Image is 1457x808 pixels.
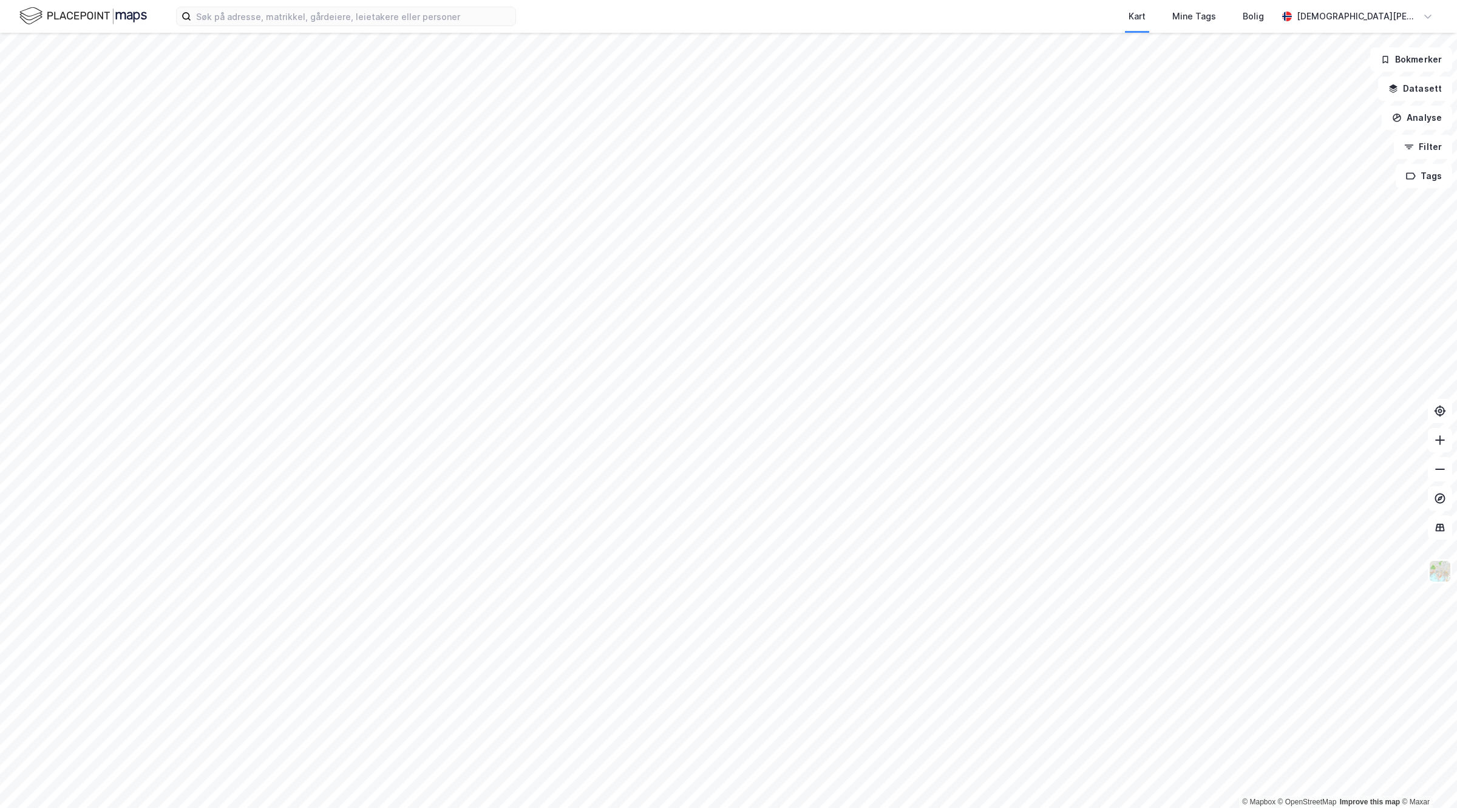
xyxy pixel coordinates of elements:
[19,5,147,27] img: logo.f888ab2527a4732fd821a326f86c7f29.svg
[1378,76,1452,101] button: Datasett
[1394,135,1452,159] button: Filter
[1340,798,1400,806] a: Improve this map
[1242,798,1275,806] a: Mapbox
[191,7,515,25] input: Søk på adresse, matrikkel, gårdeiere, leietakere eller personer
[1172,9,1216,24] div: Mine Tags
[1396,164,1452,188] button: Tags
[1243,9,1264,24] div: Bolig
[1396,750,1457,808] iframe: Chat Widget
[1129,9,1146,24] div: Kart
[1370,47,1452,72] button: Bokmerker
[1382,106,1452,130] button: Analyse
[1428,560,1452,583] img: Z
[1297,9,1418,24] div: [DEMOGRAPHIC_DATA][PERSON_NAME]
[1278,798,1337,806] a: OpenStreetMap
